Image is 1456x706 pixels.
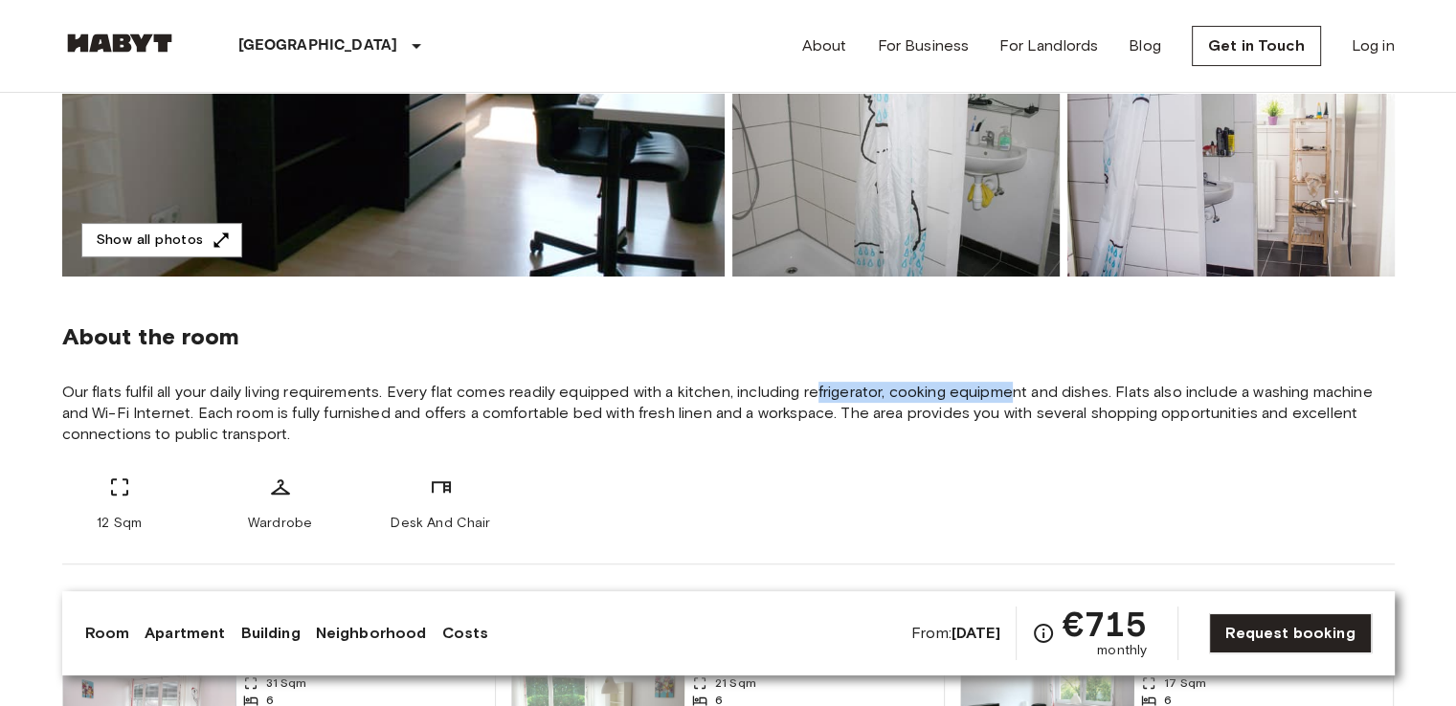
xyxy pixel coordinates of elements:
[1352,34,1395,57] a: Log in
[1129,34,1161,57] a: Blog
[1063,607,1148,641] span: €715
[266,674,307,692] span: 31 Sqm
[441,622,488,645] a: Costs
[802,34,847,57] a: About
[62,322,1395,351] span: About the room
[1097,641,1147,660] span: monthly
[1164,674,1206,692] span: 17 Sqm
[145,622,225,645] a: Apartment
[240,622,300,645] a: Building
[877,34,969,57] a: For Business
[391,514,490,533] span: Desk And Chair
[85,622,130,645] a: Room
[248,514,312,533] span: Wardrobe
[316,622,427,645] a: Neighborhood
[1067,26,1395,276] img: Picture of unit DE-01-041-02M
[952,624,1000,642] b: [DATE]
[1192,26,1321,66] a: Get in Touch
[1032,622,1055,645] svg: Check cost overview for full price breakdown. Please note that discounts apply to new joiners onl...
[238,34,398,57] p: [GEOGRAPHIC_DATA]
[1209,613,1371,653] a: Request booking
[81,223,242,258] button: Show all photos
[911,623,1000,644] span: From:
[62,33,177,53] img: Habyt
[732,26,1060,276] img: Picture of unit DE-01-041-02M
[715,674,756,692] span: 21 Sqm
[999,34,1098,57] a: For Landlords
[97,514,142,533] span: 12 Sqm
[62,382,1395,445] span: Our flats fulfil all your daily living requirements. Every flat comes readily equipped with a kit...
